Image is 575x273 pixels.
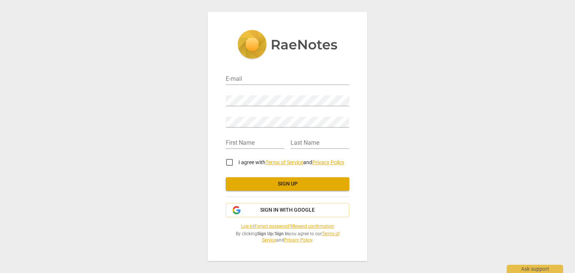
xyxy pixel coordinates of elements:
span: Sign in with Google [260,206,315,214]
img: 5ac2273c67554f335776073100b6d88f.svg [237,30,338,61]
div: Ask support [507,265,563,273]
a: Terms of Service [262,231,340,243]
a: Privacy Policy [312,159,344,165]
b: Sign In [275,231,289,236]
span: Sign up [232,180,343,188]
span: | | [226,223,349,230]
b: Sign Up [257,231,273,236]
a: Forgot password? [255,224,291,229]
button: Sign up [226,177,349,191]
a: Terms of Service [265,159,303,165]
span: By clicking / you agree to our and . [226,231,349,243]
a: Privacy Policy [284,237,312,243]
a: Log in [241,224,253,229]
a: Resend confirmation [292,224,334,229]
button: Sign in with Google [226,203,349,217]
span: I agree with and [238,159,344,165]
